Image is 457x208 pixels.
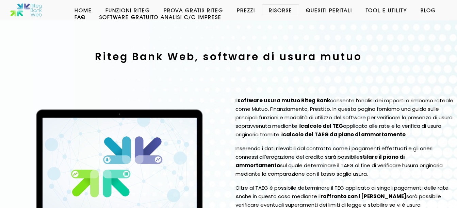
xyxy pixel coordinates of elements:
a: Risorse [262,7,299,14]
p: Il consente l’analisi dei rapporti a rimborso rateale come Mutuo, Finanziamento, Prestito. In que... [235,97,454,139]
strong: raffronto con i [PERSON_NAME] [321,193,406,200]
strong: calcolo del TEG [301,122,343,129]
a: Prezzi [230,7,262,14]
a: Home [68,7,99,14]
p: Inserendo i dati rilevabili dal contratto come i pagamenti effettuati e gli oneri connessi all’er... [235,144,454,178]
a: Faq [68,14,93,20]
strong: software usura mutuo Riteg Bank [238,97,330,104]
h2: Riteg Bank Web, software di usura mutuo [7,48,450,66]
a: Tool e Utility [359,7,414,14]
strong: calcolo del TAEG da piano di ammortamento [283,131,406,138]
a: Quesiti Peritali [299,7,359,14]
a: Prova Gratis Riteg [157,7,230,14]
strong: stilare il piano di ammortamento [235,153,405,169]
a: Funzioni Riteg [99,7,157,14]
a: Blog [414,7,443,14]
a: Software GRATUITO analisi c/c imprese [93,14,228,20]
img: Software anatocismo e usura bancaria [10,3,43,17]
